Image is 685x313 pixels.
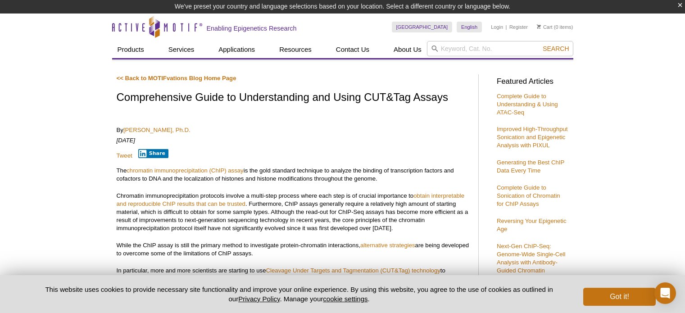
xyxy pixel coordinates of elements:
[266,267,440,274] a: Cleavage Under Targets and Tagmentation (CUT&Tag) technology
[238,295,280,303] a: Privacy Policy
[117,192,469,232] p: Chromatin immunoprecipitation protocols involve a multi-step process where each step is of crucia...
[117,75,236,82] a: << Back to MOTIFvations Blog Home Page
[497,126,568,149] a: Improved High-Throughput Sonication and Epigenetic Analysis with PIXUL
[583,288,655,306] button: Got it!
[491,24,503,30] a: Login
[497,218,567,232] a: Reversing Your Epigenetic Age
[112,41,150,58] a: Products
[331,41,375,58] a: Contact Us
[117,137,136,144] em: [DATE]
[540,45,572,53] button: Search
[127,167,243,174] a: chromatin immunoprecipitation (ChIP) assay
[537,22,573,32] li: (0 items)
[323,295,367,303] button: cookie settings
[506,22,507,32] li: |
[138,149,168,158] button: Share
[543,45,569,52] span: Search
[497,78,569,86] h3: Featured Articles
[360,242,415,249] a: alternative strategies
[274,41,317,58] a: Resources
[497,184,560,207] a: Complete Guide to Sonication of Chromatin for ChIP Assays
[213,41,260,58] a: Applications
[537,24,553,30] a: Cart
[117,152,132,159] a: Tweet
[392,22,453,32] a: [GEOGRAPHIC_DATA]
[654,282,676,304] div: Open Intercom Messenger
[497,93,558,116] a: Complete Guide to Understanding & Using ATAC-Seq
[388,41,427,58] a: About Us
[123,127,191,133] a: [PERSON_NAME], Ph.D.
[117,241,469,258] p: While the ChIP assay is still the primary method to investigate protein-chromatin interactions, a...
[427,41,573,56] input: Keyword, Cat. No.
[117,167,469,183] p: The is the gold standard technique to analyze the binding of transcription factors and cofactors ...
[497,243,565,282] a: Next-Gen ChIP-Seq: Genome-Wide Single-Cell Analysis with Antibody-Guided Chromatin Tagmentation M...
[457,22,482,32] a: English
[30,285,569,304] p: This website uses cookies to provide necessary site functionality and improve your online experie...
[163,41,200,58] a: Services
[117,267,469,283] p: In particular, more and more scientists are starting to use to investigate genomic localization o...
[117,126,469,134] p: By
[497,159,564,174] a: Generating the Best ChIP Data Every Time
[117,91,469,104] h1: Comprehensive Guide to Understanding and Using CUT&Tag Assays
[509,24,528,30] a: Register
[207,24,297,32] h2: Enabling Epigenetics Research
[537,24,541,29] img: Your Cart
